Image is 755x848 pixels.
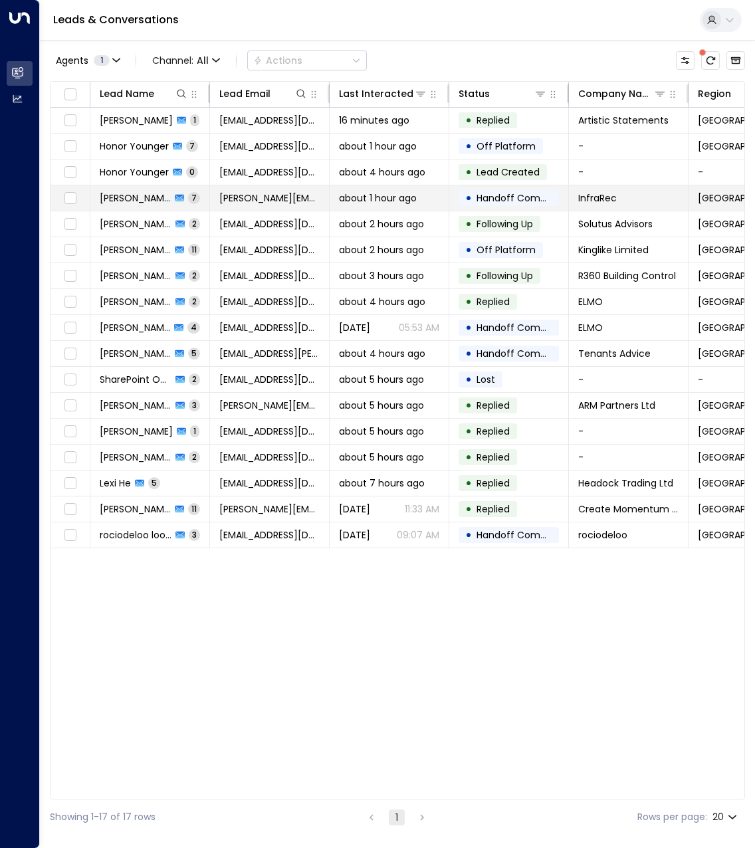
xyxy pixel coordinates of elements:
[186,166,198,177] span: 0
[569,419,689,444] td: -
[62,320,78,336] span: Toggle select row
[712,807,740,827] div: 20
[56,56,88,65] span: Agents
[477,243,536,257] span: Off Platform
[189,296,200,307] span: 2
[578,502,679,516] span: Create Momentum Limited
[477,502,510,516] span: Replied
[147,51,225,70] button: Channel:All
[100,347,171,360] span: Caitie Kennedy
[477,165,540,179] span: Lead Created
[253,54,302,66] div: Actions
[219,217,320,231] span: gwilson@solutus.co.uk
[578,243,649,257] span: Kinglike Limited
[465,213,472,235] div: •
[397,528,439,542] p: 09:07 AM
[578,269,676,282] span: R360 Building Control
[219,295,320,308] span: emma.chandler95@outlook.com
[465,135,472,158] div: •
[219,321,320,334] span: emma.chandler95@outlook.com
[188,244,200,255] span: 11
[465,368,472,391] div: •
[219,477,320,490] span: xxhelexi@gmail.com
[339,425,424,438] span: about 5 hours ago
[53,12,179,27] a: Leads & Conversations
[62,216,78,233] span: Toggle select row
[578,528,627,542] span: rociodeloo
[189,399,200,411] span: 3
[147,51,225,70] span: Channel:
[578,86,667,102] div: Company Name
[100,140,169,153] span: Honor Younger
[477,425,510,438] span: Replied
[100,114,173,127] span: Zoe Allen
[465,316,472,339] div: •
[219,373,320,386] span: no-reply@sharepointonline.com
[247,51,367,70] button: Actions
[62,423,78,440] span: Toggle select row
[219,425,320,438] span: aohorne9@gmail.com
[100,86,154,102] div: Lead Name
[477,528,570,542] span: Handoff Completed
[189,270,200,281] span: 2
[339,502,370,516] span: Yesterday
[189,451,200,463] span: 2
[339,269,424,282] span: about 3 hours ago
[100,243,171,257] span: Athanasios Mougios
[399,321,439,334] p: 05:53 AM
[569,367,689,392] td: -
[100,295,171,308] span: Emma Chandler
[62,86,78,103] span: Toggle select all
[477,217,533,231] span: Following Up
[578,114,669,127] span: Artistic Statements
[477,347,570,360] span: Handoff Completed
[100,502,171,516] span: Amelia Coll
[339,191,417,205] span: about 1 hour ago
[62,112,78,129] span: Toggle select row
[339,373,424,386] span: about 5 hours ago
[465,290,472,313] div: •
[578,217,653,231] span: Solutus Advisors
[569,134,689,159] td: -
[100,191,171,205] span: James Ryan
[465,472,472,494] div: •
[339,243,424,257] span: about 2 hours ago
[189,529,200,540] span: 3
[247,51,367,70] div: Button group with a nested menu
[50,810,156,824] div: Showing 1-17 of 17 rows
[459,86,547,102] div: Status
[148,477,160,488] span: 5
[339,528,370,542] span: Yesterday
[219,269,320,282] span: martinsmith@r360group.com
[100,425,173,438] span: Adam Horne
[100,321,170,334] span: Emma Chandler
[219,86,270,102] div: Lead Email
[188,348,200,359] span: 5
[62,138,78,155] span: Toggle select row
[578,321,603,334] span: ELMO
[190,114,199,126] span: 1
[339,451,424,464] span: about 5 hours ago
[477,191,570,205] span: Handoff Completed
[465,394,472,417] div: •
[219,191,320,205] span: james@infra-rec.com
[100,86,188,102] div: Lead Name
[676,51,695,70] button: Customize
[339,347,425,360] span: about 4 hours ago
[188,503,200,514] span: 11
[62,475,78,492] span: Toggle select row
[477,373,495,386] span: Lost
[477,399,510,412] span: Replied
[465,109,472,132] div: •
[219,114,320,127] span: zoe@artisticstatements.co.uk
[62,371,78,388] span: Toggle select row
[465,524,472,546] div: •
[187,322,200,333] span: 4
[219,347,320,360] span: caitie.kennedy@tenantsadvice.co.uk
[477,321,570,334] span: Handoff Completed
[62,164,78,181] span: Toggle select row
[219,528,320,542] span: rociodelhfer@gmail.com
[197,55,209,66] span: All
[339,477,425,490] span: about 7 hours ago
[189,373,200,385] span: 2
